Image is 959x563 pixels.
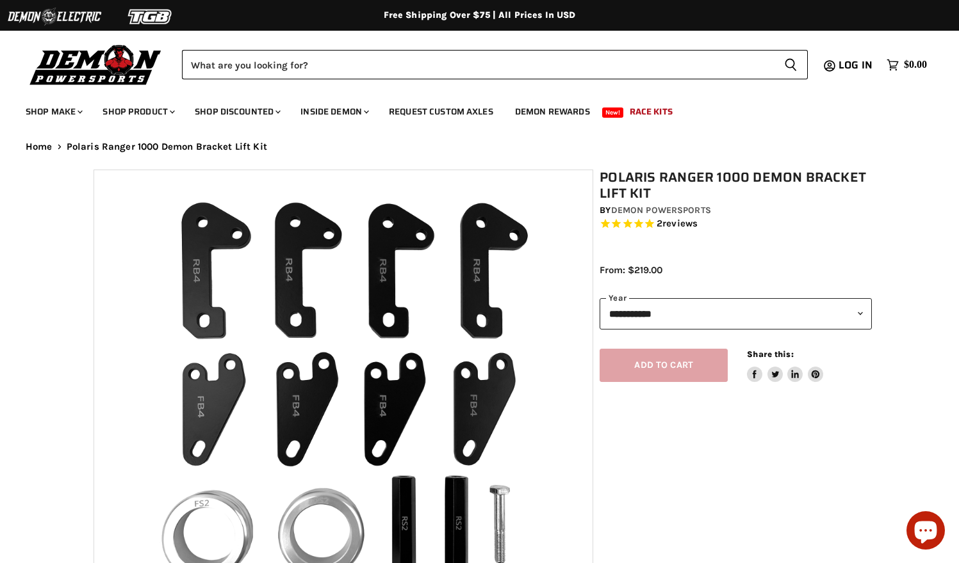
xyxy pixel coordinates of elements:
[182,50,808,79] form: Product
[185,99,288,125] a: Shop Discounted
[611,205,711,216] a: Demon Powersports
[620,99,682,125] a: Race Kits
[6,4,102,29] img: Demon Electric Logo 2
[600,170,872,202] h1: Polaris Ranger 1000 Demon Bracket Lift Kit
[16,93,924,125] ul: Main menu
[602,107,624,118] span: New!
[839,57,873,73] span: Log in
[379,99,503,125] a: Request Custom Axles
[833,59,880,71] a: Log in
[93,99,183,125] a: Shop Product
[600,298,872,329] select: year
[505,99,600,125] a: Demon Rewards
[102,4,199,29] img: TGB Logo 2
[774,50,808,79] button: Search
[904,59,927,71] span: $0.00
[67,141,267,152] span: Polaris Ranger 1000 Demon Bracket Lift Kit
[662,218,698,230] span: reviews
[600,264,662,276] span: From: $219.00
[26,42,166,87] img: Demon Powersports
[16,99,90,125] a: Shop Make
[747,349,793,359] span: Share this:
[747,349,823,383] aside: Share this:
[600,218,872,231] span: Rated 5.0 out of 5 stars 2 reviews
[291,99,377,125] a: Inside Demon
[600,203,872,218] div: by
[26,141,53,152] a: Home
[880,56,933,74] a: $0.00
[657,218,698,230] span: 2 reviews
[903,511,949,553] inbox-online-store-chat: Shopify online store chat
[182,50,774,79] input: Search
